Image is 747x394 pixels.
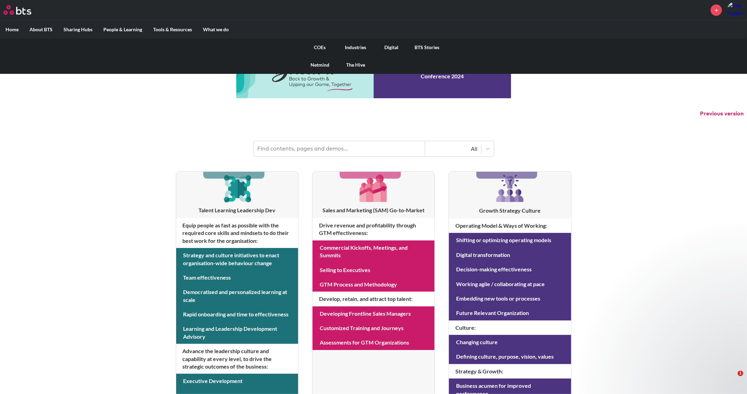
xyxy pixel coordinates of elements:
[176,344,298,374] h4: Advance the leadership culture and capability at every level, to drive the strategic outcomes of ...
[727,2,744,18] a: Profile
[313,292,434,306] h4: Develop, retain, and attract top talent :
[357,172,390,204] img: [object Object]
[24,21,58,38] label: About BTS
[98,21,148,38] label: People & Learning
[738,371,743,376] span: 1
[429,145,478,153] div: All
[176,206,298,214] h3: Talent Learning Leadership Dev
[58,21,98,38] label: Sharing Hubs
[449,320,571,335] h4: Culture :
[711,4,722,16] a: +
[148,21,197,38] label: Tools & Resources
[313,218,434,240] h4: Drive revenue and profitability through GTM effectiveness :
[449,364,571,379] h4: Strategy & Growth :
[3,5,31,15] img: BTS Logo
[253,141,425,156] input: Find contents, pages and demos...
[221,172,253,204] img: [object Object]
[313,206,434,214] h3: Sales and Marketing (SAM) Go-to-Market
[610,247,747,375] iframe: Intercom notifications message
[727,2,744,18] img: Elie Ruderman
[3,5,44,15] a: Go home
[197,21,234,38] label: What we do
[700,110,744,117] button: Previous version
[494,172,527,205] img: [object Object]
[176,218,298,248] h4: Equip people as fast as possible with the required core skills and mindsets to do their best work...
[449,207,571,214] h3: Growth Strategy Culture
[449,218,571,233] h4: Operating Model & Ways of Working :
[724,371,740,387] iframe: Intercom live chat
